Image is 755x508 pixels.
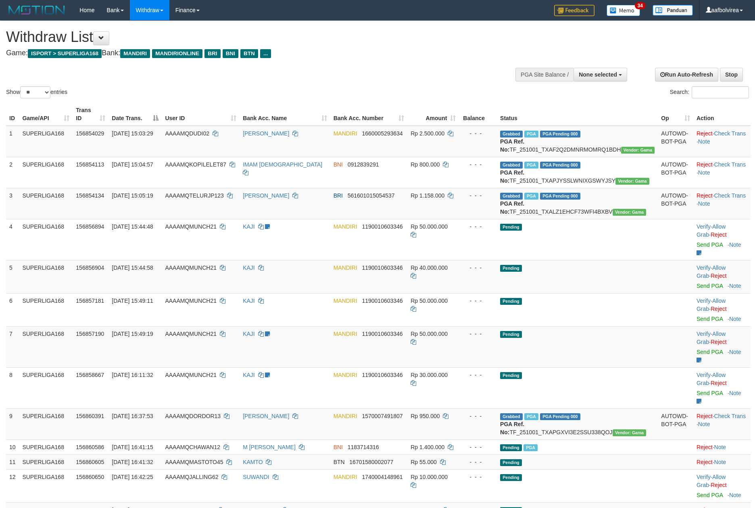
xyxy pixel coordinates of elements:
span: Rp 1.400.000 [411,444,444,450]
td: 10 [6,439,19,454]
span: Pending [500,265,522,272]
a: Verify [697,474,711,480]
td: TF_251001_TXAPJYSSLWNIXGSWYJSY [497,157,658,188]
a: Stop [720,68,743,81]
td: 3 [6,188,19,219]
a: Note [698,138,710,145]
span: Copy 1190010603346 to clipboard [362,223,403,230]
span: AAAAMQKOPILELET87 [165,161,226,168]
span: PGA Pending [540,413,580,420]
a: KAMTO [243,459,263,465]
a: Allow Grab [697,223,726,238]
a: Reject [711,273,727,279]
span: Copy 1190010603346 to clipboard [362,372,403,378]
td: AUTOWD-BOT-PGA [658,408,693,439]
td: 5 [6,260,19,293]
span: MANDIRI [334,413,357,419]
span: Rp 30.000.000 [411,372,448,378]
a: [PERSON_NAME] [243,413,289,419]
a: Note [729,492,741,498]
span: · [697,372,726,386]
td: 2 [6,157,19,188]
span: Copy 1660005293634 to clipboard [362,130,403,137]
td: · · [693,469,751,502]
td: AUTOWD-BOT-PGA [658,126,693,157]
span: Pending [500,444,522,451]
div: PGA Site Balance / [515,68,574,81]
a: Reject [697,459,713,465]
span: Grabbed [500,413,523,420]
span: Copy 1183714316 to clipboard [348,444,379,450]
th: Action [693,103,751,126]
span: Copy 1190010603346 to clipboard [362,298,403,304]
a: Note [714,444,726,450]
th: Bank Acc. Name: activate to sort column ascending [240,103,330,126]
td: · · [693,219,751,260]
span: [DATE] 15:49:11 [112,298,153,304]
img: MOTION_logo.png [6,4,67,16]
span: Copy 16701580002077 to clipboard [349,459,393,465]
img: Feedback.jpg [554,5,594,16]
td: · · [693,293,751,326]
b: PGA Ref. No: [500,138,524,153]
span: 156858667 [76,372,104,378]
td: · · [693,326,751,367]
td: 4 [6,219,19,260]
span: AAAAMQMUNCH21 [165,372,217,378]
span: 156854029 [76,130,104,137]
td: · · [693,367,751,408]
a: Note [698,421,710,427]
div: - - - [462,458,494,466]
img: Button%20Memo.svg [607,5,640,16]
span: None selected [579,71,617,78]
span: BTN [240,49,258,58]
span: Rp 50.000.000 [411,223,448,230]
span: ISPORT > SUPERLIGA168 [28,49,102,58]
th: Status [497,103,658,126]
b: PGA Ref. No: [500,421,524,435]
a: Send PGA [697,390,723,396]
a: KAJI [243,264,255,271]
span: 156856904 [76,264,104,271]
a: Check Trans [714,413,746,419]
span: Rp 800.000 [411,161,440,168]
td: SUPERLIGA168 [19,260,73,293]
span: BNI [334,444,343,450]
span: · [697,331,726,345]
span: [DATE] 15:03:29 [112,130,153,137]
th: Bank Acc. Number: activate to sort column ascending [330,103,408,126]
a: Allow Grab [697,372,726,386]
span: 156860391 [76,413,104,419]
a: Note [698,169,710,176]
td: AUTOWD-BOT-PGA [658,157,693,188]
a: Send PGA [697,242,723,248]
span: · [697,264,726,279]
span: MANDIRI [334,130,357,137]
span: Rp 1.158.000 [411,192,444,199]
span: Rp 10.000.000 [411,474,448,480]
td: · [693,454,751,469]
a: Reject [697,130,713,137]
td: 11 [6,454,19,469]
span: 156854134 [76,192,104,199]
span: [DATE] 16:42:25 [112,474,153,480]
h4: Game: Bank: [6,49,495,57]
a: Note [729,283,741,289]
span: AAAAMQMUNCH21 [165,223,217,230]
td: SUPERLIGA168 [19,126,73,157]
span: Copy 1740004148961 to clipboard [362,474,403,480]
td: 12 [6,469,19,502]
span: 156860586 [76,444,104,450]
div: - - - [462,473,494,481]
span: Copy 1570007491807 to clipboard [362,413,403,419]
a: Reject [697,444,713,450]
a: [PERSON_NAME] [243,192,289,199]
span: Pending [500,224,522,231]
span: Pending [500,372,522,379]
a: Note [729,349,741,355]
a: KAJI [243,331,255,337]
span: PGA Pending [540,193,580,200]
span: Rp 55.000 [411,459,437,465]
span: Vendor URL: https://trx31.1velocity.biz [621,147,655,154]
span: [DATE] 16:11:32 [112,372,153,378]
